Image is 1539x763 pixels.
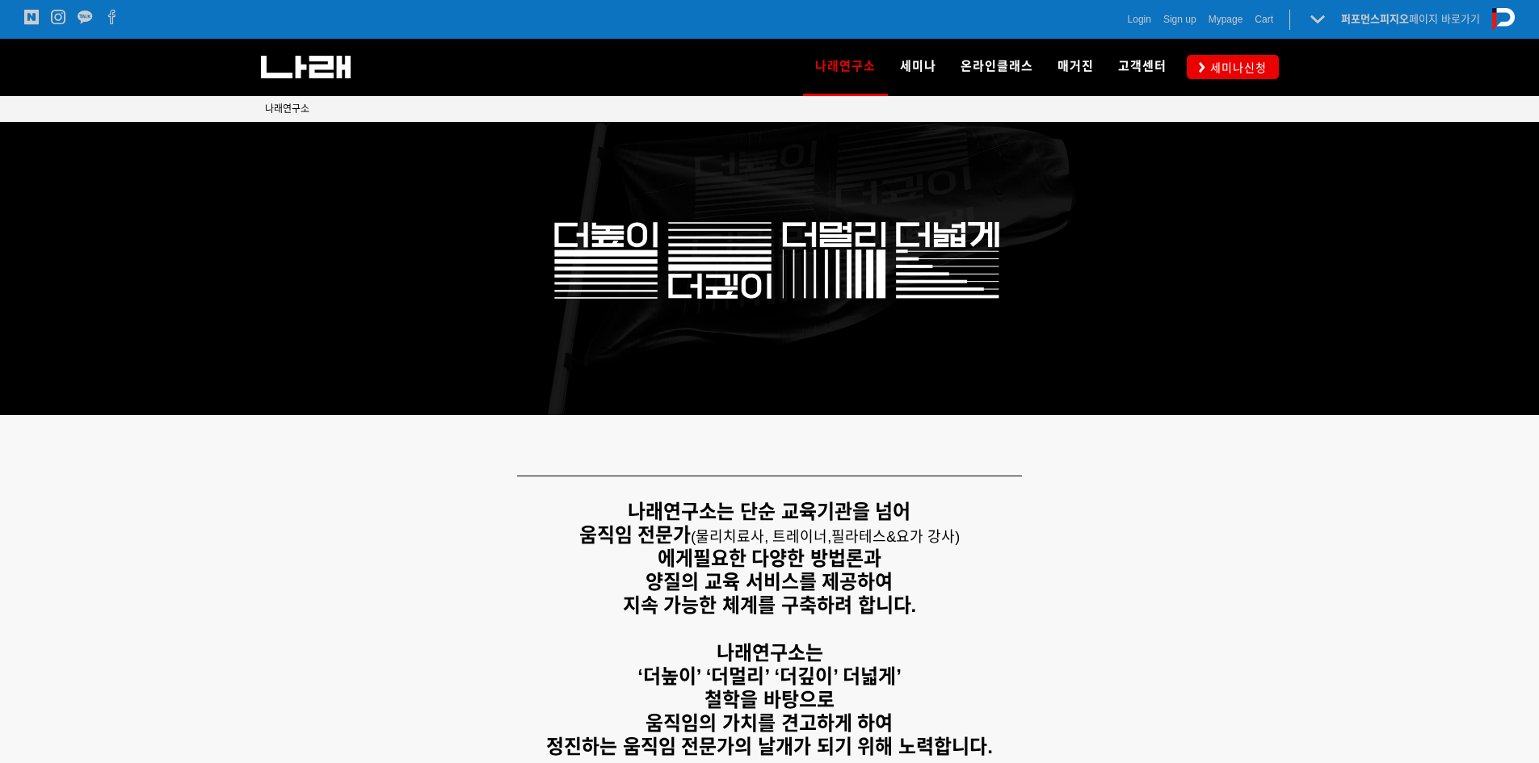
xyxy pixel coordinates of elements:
[1128,11,1151,27] a: Login
[265,103,309,115] span: 나래연구소
[1045,39,1106,95] a: 매거진
[691,529,831,545] span: (
[803,39,888,95] a: 나래연구소
[961,59,1033,73] span: 온라인클래스
[1106,39,1179,95] a: 고객센터
[645,712,893,734] strong: 움직임의 가치를 견고하게 하여
[1341,13,1480,25] a: 퍼포먼스피지오페이지 바로가기
[628,501,910,522] strong: 나래연구소는 단순 교육기관을 넘어
[1118,59,1167,73] span: 고객센터
[900,59,936,73] span: 세미나
[1341,13,1409,25] strong: 퍼포먼스피지오
[831,529,960,545] span: 필라테스&요가 강사)
[546,736,993,757] strong: 정진하는 움직임 전문가의 날개가 되기 위해 노력합니다.
[948,39,1045,95] a: 온라인클래스
[704,689,835,711] strong: 철학을 바탕으로
[637,665,902,687] strong: ‘더높이’ ‘더멀리’ ‘더깊이’ 더넓게’
[1163,11,1196,27] a: Sign up
[693,547,881,569] strong: 필요한 다양한 방법론과
[265,101,309,117] a: 나래연구소
[1209,11,1243,27] a: Mypage
[1187,55,1279,78] a: 세미나신청
[1205,60,1267,76] span: 세미나신청
[623,594,916,616] strong: 지속 가능한 체계를 구축하려 합니다.
[579,524,692,546] strong: 움직임 전문가
[1058,59,1094,73] span: 매거진
[717,642,823,664] strong: 나래연구소는
[645,571,893,593] strong: 양질의 교육 서비스를 제공하여
[1255,11,1273,27] a: Cart
[888,39,948,95] a: 세미나
[658,547,693,569] strong: 에게
[815,53,876,79] span: 나래연구소
[696,529,831,545] span: 물리치료사, 트레이너,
